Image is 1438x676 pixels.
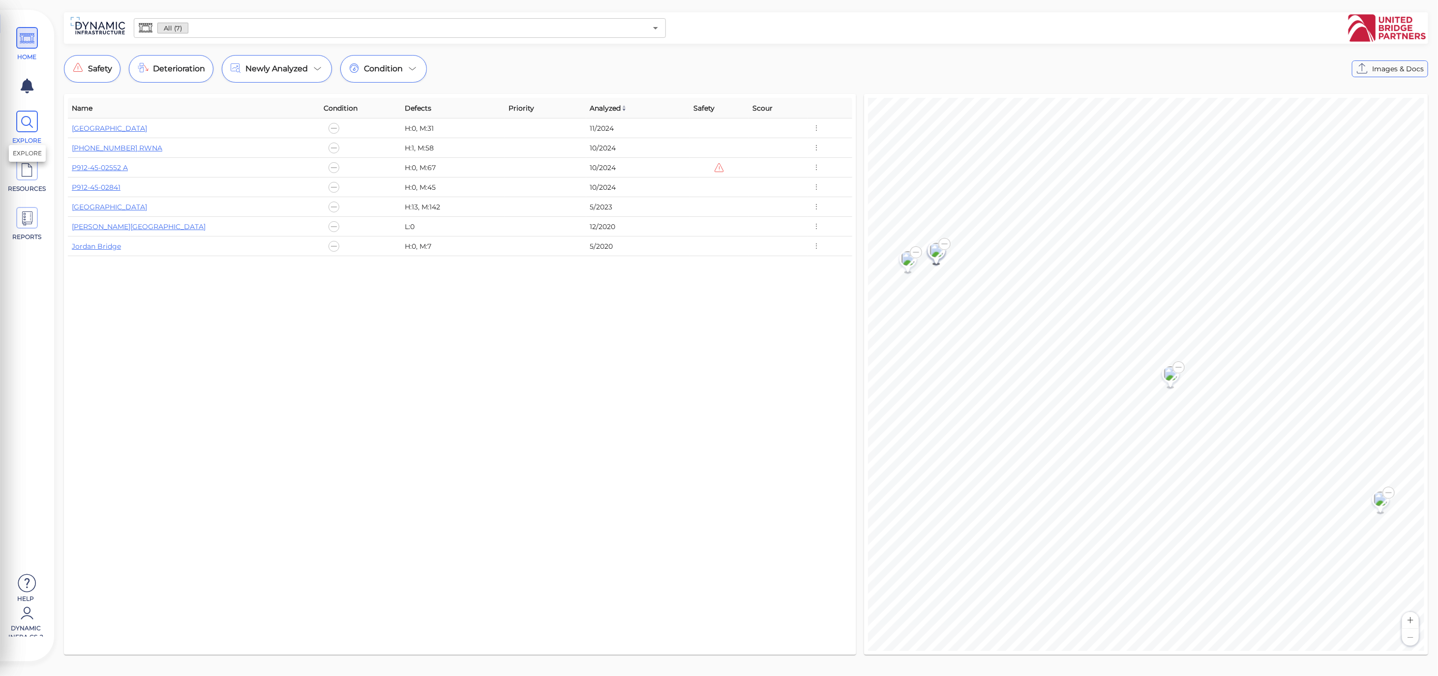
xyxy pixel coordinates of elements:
span: Newly Analyzed [245,63,308,75]
button: Zoom in [1402,612,1419,629]
span: Condition [324,102,358,114]
span: Defects [405,102,431,114]
div: H:0, M:67 [405,163,501,173]
span: Deterioration [153,63,205,75]
div: 11/2024 [590,123,686,133]
div: 10/2024 [590,143,686,153]
canvas: Map [868,98,1424,651]
div: L:0 [405,222,501,232]
div: 10/2024 [590,182,686,192]
span: Images & Docs [1372,63,1424,75]
div: H:1, M:58 [405,143,501,153]
button: Open [649,21,662,35]
span: REPORTS [6,233,48,241]
span: EXPLORE [6,136,48,145]
a: P912-45-02552 A [72,163,128,172]
span: Name [72,102,92,114]
span: Help [5,594,47,602]
span: RESOURCES [6,184,48,193]
span: Safety [88,63,112,75]
span: Safety [693,102,715,114]
a: [GEOGRAPHIC_DATA] [72,203,147,211]
div: H:0, M:7 [405,241,501,251]
a: [PHONE_NUMBER] RWNA [72,144,162,152]
span: Scour [753,102,773,114]
div: H:0, M:31 [405,123,501,133]
a: Jordan Bridge [72,242,121,251]
span: HOME [6,53,48,61]
span: All (7) [158,24,188,33]
span: Dynamic Infra CS-2 [5,624,47,637]
img: sort_z_to_a [621,105,627,111]
button: Zoom out [1402,629,1419,646]
div: 10/2024 [590,163,686,173]
div: 5/2023 [590,202,686,212]
span: Condition [364,63,403,75]
div: 12/2020 [590,222,686,232]
span: Analyzed [590,102,627,114]
div: H:0, M:45 [405,182,501,192]
a: [PERSON_NAME][GEOGRAPHIC_DATA] [72,222,206,231]
span: Priority [509,102,534,114]
iframe: Chat [1396,632,1431,669]
div: H:13, M:142 [405,202,501,212]
a: [GEOGRAPHIC_DATA] [72,124,147,133]
a: P912-45-02841 [72,183,120,192]
div: 5/2020 [590,241,686,251]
